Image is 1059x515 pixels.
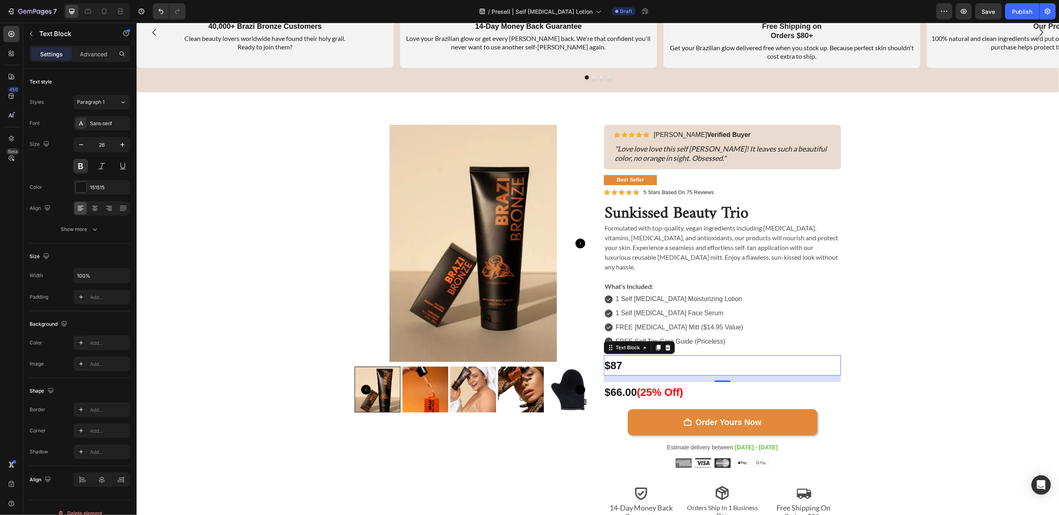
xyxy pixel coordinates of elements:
p: Best Seller [480,154,507,161]
span: FREE Self Tan Care Guide (Priceless) [479,315,589,322]
span: Ready to join them? [101,20,156,28]
p: $87 [468,333,704,353]
div: Background [30,319,69,330]
span: 1 Self [MEDICAL_DATA] Face Serum [479,287,587,294]
button: Carousel Next Arrow [439,216,449,226]
i: "Love love love this self [PERSON_NAME]! It leaves such a beautiful color, no orange in sight. Ob... [478,122,690,140]
span: (25% Off) [501,363,547,376]
img: gempages_569775103198364896-c80e3f46-70a3-4a74-a413-961dee8ef837.png [617,436,633,445]
p: Free Shipping On Orders $80+ [631,481,704,498]
strong: What's Included: [468,260,517,267]
button: Save [975,3,1002,19]
img: gempages_569775103198364896-7f832480-d60a-437a-a557-502979cde68c.png [558,436,575,445]
div: Color [30,184,42,191]
div: Size [30,139,51,150]
span: Paragraph 1 [77,98,105,106]
button: Show more [30,222,130,237]
span: Save [982,8,995,15]
span: Draft [620,8,632,15]
div: Add... [90,406,128,414]
div: Open Intercom Messenger [1031,475,1051,495]
div: Padding [30,293,48,301]
div: Undo/Redo [153,3,186,19]
input: Auto [74,268,130,283]
div: Rich Text Editor. Editing area: main [467,333,704,353]
span: Clean beauty lovers worldwide have found their holy grail. [48,12,209,19]
p: 7 [53,6,57,16]
button: 7 [3,3,60,19]
span: / [488,7,490,16]
h1: Sunkissed Beauty Trio [467,174,704,197]
button: Carousel Back Arrow [225,362,234,372]
div: Add... [90,361,128,368]
button: Carousel Next Arrow [439,362,449,372]
button: Dot [463,53,467,57]
span: FREE [MEDICAL_DATA] Mitt ($14.95 Value) [479,301,607,308]
button: Dot [456,53,460,57]
p: [PERSON_NAME] [517,108,614,117]
iframe: Design area [137,23,1059,515]
div: Text Block [477,321,505,329]
span: 100% natural and clean ingredients we'd put on our own skin, zero compromise, and every purchase ... [795,12,1043,28]
div: 450 [8,86,19,93]
button: Dot [448,53,452,57]
p: Settings [40,50,63,58]
div: Size [30,251,51,262]
span: Orders Ship In 1 Business Day [550,481,621,496]
div: 151515 [90,184,128,191]
div: Border [30,406,45,413]
div: Add... [90,427,128,435]
img: Deep Moisture Tanning Cream [314,344,359,390]
div: Image [30,360,44,368]
p: $66.00 [468,360,704,379]
div: Styles [30,98,44,106]
div: Align [30,203,52,214]
div: Add... [90,294,128,301]
span: Love your Brazilian glow or get every [PERSON_NAME] back. We're that confident you'll never want ... [270,12,514,28]
div: Beta [6,148,19,155]
div: Add... [90,449,128,456]
div: Shadow [30,448,48,455]
span: Presell | Self [MEDICAL_DATA] Lotion [492,7,593,16]
button: Paragraph 1 [73,95,130,109]
p: Text Block [39,29,108,38]
img: gempages_569775103198364896-8be0a949-7b9f-4c91-a78f-679d87d37209.png [597,436,614,445]
img: gempages_569775103198364896-eb9221e6-d040-4d0c-8066-51ee13b21a21.png [578,436,594,445]
strong: Orders $80+ [634,9,677,17]
button: Dot [470,53,474,57]
button: Publish [1005,3,1039,19]
span: Formulated with top-quality, vegan ingredients including [MEDICAL_DATA], vitamins, [MEDICAL_DATA]... [468,201,702,248]
p: 14-Day Money Back Guarantee [468,481,541,498]
div: Sans-serif [90,120,128,127]
span: Get your Brazilian glow delivered free when you stock up. Because perfect skin shouldn't cost ext... [533,21,777,37]
div: Shape [30,386,56,397]
span: Estimate delivery between [531,421,597,428]
div: Add... [90,340,128,347]
p: 5 Stars Based On 75 Reviews [507,167,577,173]
div: Corner [30,427,46,434]
strong: Order Yours Now [559,395,625,404]
a: Order Yours Now [491,387,681,413]
div: Text style [30,78,52,85]
div: Publish [1012,7,1032,16]
div: Width [30,272,43,279]
span: 1 Self [MEDICAL_DATA] Moisturizing Lotion [479,273,605,280]
img: gempages_569775103198364896-d18fc49b-f128-4a62-947e-a111e3450f28.png [539,436,555,445]
div: Show more [61,225,99,233]
div: Font [30,120,40,127]
div: Align [30,474,53,485]
span: [DATE] - [DATE] [599,421,641,428]
p: Advanced [80,50,107,58]
strong: Verified Buyer [571,109,614,115]
div: Color [30,339,42,346]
